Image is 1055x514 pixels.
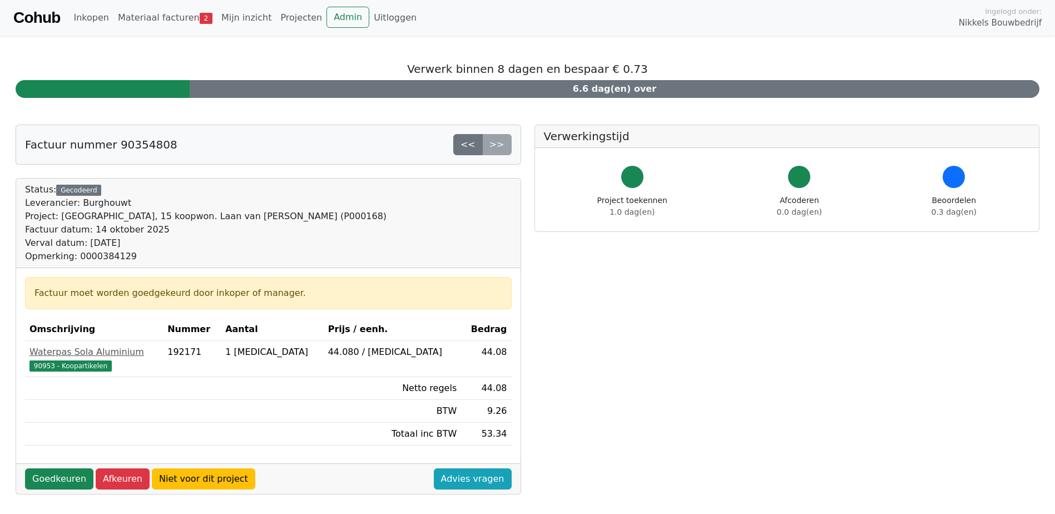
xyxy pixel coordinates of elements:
[461,377,511,400] td: 44.08
[369,7,421,29] a: Uitloggen
[326,7,369,28] a: Admin
[221,318,324,341] th: Aantal
[25,196,387,210] div: Leverancier: Burghouwt
[13,4,60,31] a: Cohub
[25,468,93,490] a: Goedkeuren
[25,250,387,263] div: Opmerking: 0000384129
[25,318,163,341] th: Omschrijving
[29,345,159,372] a: Waterpas Sola Aluminium90953 - Koopartikelen
[190,80,1039,98] div: 6.6 dag(en) over
[276,7,326,29] a: Projecten
[324,318,462,341] th: Prijs / eenh.
[324,377,462,400] td: Netto regels
[959,17,1042,29] span: Nikkels Bouwbedrijf
[544,130,1031,143] h5: Verwerkingstijd
[16,62,1039,76] h5: Verwerk binnen 8 dagen en bespaar € 0.73
[932,195,977,218] div: Beoordelen
[461,400,511,423] td: 9.26
[56,185,101,196] div: Gecodeerd
[328,345,457,359] div: 44.080 / [MEDICAL_DATA]
[932,207,977,216] span: 0.3 dag(en)
[25,138,177,151] h5: Factuur nummer 90354808
[25,223,387,236] div: Factuur datum: 14 oktober 2025
[461,341,511,377] td: 44.08
[985,6,1042,17] span: Ingelogd onder:
[453,134,483,155] a: <<
[434,468,512,490] a: Advies vragen
[34,286,502,300] div: Factuur moet worden goedgekeurd door inkoper of manager.
[597,195,667,218] div: Project toekennen
[324,400,462,423] td: BTW
[610,207,655,216] span: 1.0 dag(en)
[324,423,462,446] td: Totaal inc BTW
[113,7,217,29] a: Materiaal facturen2
[225,345,319,359] div: 1 [MEDICAL_DATA]
[461,423,511,446] td: 53.34
[163,318,221,341] th: Nummer
[200,13,212,24] span: 2
[25,236,387,250] div: Verval datum: [DATE]
[69,7,113,29] a: Inkopen
[777,207,822,216] span: 0.0 dag(en)
[777,195,822,218] div: Afcoderen
[461,318,511,341] th: Bedrag
[217,7,276,29] a: Mijn inzicht
[25,210,387,223] div: Project: [GEOGRAPHIC_DATA], 15 koopwon. Laan van [PERSON_NAME] (P000168)
[29,345,159,359] div: Waterpas Sola Aluminium
[152,468,255,490] a: Niet voor dit project
[163,341,221,377] td: 192171
[96,468,150,490] a: Afkeuren
[29,360,112,372] span: 90953 - Koopartikelen
[25,183,387,263] div: Status:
